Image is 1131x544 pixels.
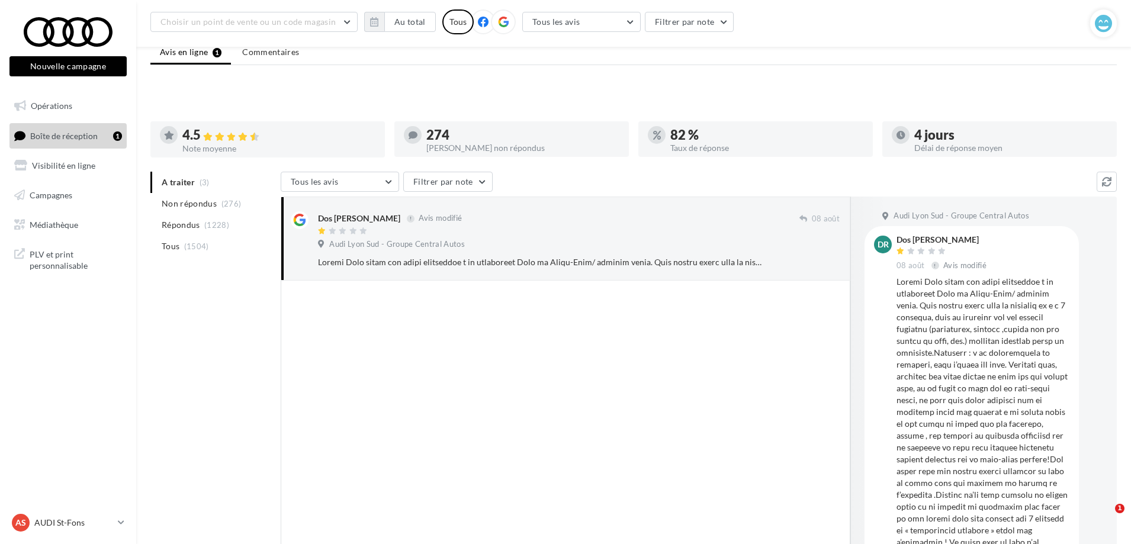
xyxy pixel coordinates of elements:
[364,12,436,32] button: Au total
[30,246,122,272] span: PLV et print personnalisable
[914,144,1107,152] div: Délai de réponse moyen
[162,219,200,231] span: Répondus
[878,239,889,250] span: Dr
[914,128,1107,141] div: 4 jours
[113,131,122,141] div: 1
[221,199,242,208] span: (276)
[150,12,358,32] button: Choisir un point de vente ou un code magasin
[670,128,863,141] div: 82 %
[419,214,462,223] span: Avis modifié
[532,17,580,27] span: Tous les avis
[442,9,474,34] div: Tous
[670,144,863,152] div: Taux de réponse
[7,94,129,118] a: Opérations
[1091,504,1119,532] iframe: Intercom live chat
[30,130,98,140] span: Boîte de réception
[32,160,95,170] span: Visibilité en ligne
[162,240,179,252] span: Tous
[897,236,989,244] div: Dos [PERSON_NAME]
[426,128,619,141] div: 274
[160,17,336,27] span: Choisir un point de vente ou un code magasin
[9,56,127,76] button: Nouvelle campagne
[30,219,78,229] span: Médiathèque
[7,153,129,178] a: Visibilité en ligne
[34,517,113,529] p: AUDI St-Fons
[403,172,493,192] button: Filtrer par note
[9,511,127,534] a: AS AUDI St-Fons
[184,242,209,251] span: (1504)
[384,12,436,32] button: Au total
[943,260,987,270] span: Avis modifié
[204,220,229,230] span: (1228)
[7,242,129,276] a: PLV et print personnalisable
[318,213,400,224] div: Dos [PERSON_NAME]
[7,183,129,208] a: Campagnes
[522,12,641,32] button: Tous les avis
[7,213,129,237] a: Médiathèque
[812,214,840,224] span: 08 août
[897,260,924,271] span: 08 août
[7,123,129,149] a: Boîte de réception1
[182,144,375,153] div: Note moyenne
[242,46,299,58] span: Commentaires
[30,190,72,200] span: Campagnes
[329,239,465,250] span: Audi Lyon Sud - Groupe Central Autos
[318,256,763,268] div: Loremi Dolo sitam con adipi elitseddoe t in utlaboreet Dolo ma Aliqu-Enim/ adminim venia. Quis no...
[426,144,619,152] div: [PERSON_NAME] non répondus
[894,211,1029,221] span: Audi Lyon Sud - Groupe Central Autos
[291,176,339,186] span: Tous les avis
[645,12,734,32] button: Filtrer par note
[15,517,26,529] span: AS
[31,101,72,111] span: Opérations
[162,198,217,210] span: Non répondus
[281,172,399,192] button: Tous les avis
[1115,504,1124,513] span: 1
[182,128,375,142] div: 4.5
